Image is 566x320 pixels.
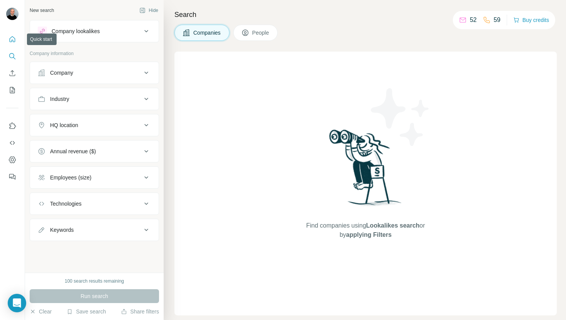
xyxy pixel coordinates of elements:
[6,32,18,46] button: Quick start
[6,83,18,97] button: My lists
[30,194,159,213] button: Technologies
[6,49,18,63] button: Search
[50,174,91,181] div: Employees (size)
[174,9,557,20] h4: Search
[50,69,73,77] div: Company
[304,221,427,240] span: Find companies using or by
[30,50,159,57] p: Company information
[30,64,159,82] button: Company
[30,168,159,187] button: Employees (size)
[121,308,159,315] button: Share filters
[50,200,82,208] div: Technologies
[52,27,100,35] div: Company lookalikes
[366,222,420,229] span: Lookalikes search
[8,294,26,312] div: Open Intercom Messenger
[193,29,221,37] span: Companies
[346,231,392,238] span: applying Filters
[50,147,96,155] div: Annual revenue ($)
[326,127,406,213] img: Surfe Illustration - Woman searching with binoculars
[6,153,18,167] button: Dashboard
[470,15,477,25] p: 52
[30,116,159,134] button: HQ location
[67,308,106,315] button: Save search
[30,308,52,315] button: Clear
[513,15,549,25] button: Buy credits
[65,278,124,285] div: 100 search results remaining
[6,8,18,20] img: Avatar
[6,119,18,133] button: Use Surfe on LinkedIn
[494,15,501,25] p: 59
[30,142,159,161] button: Annual revenue ($)
[30,22,159,40] button: Company lookalikes
[6,66,18,80] button: Enrich CSV
[50,95,69,103] div: Industry
[134,5,164,16] button: Hide
[6,170,18,184] button: Feedback
[50,121,78,129] div: HQ location
[50,226,74,234] div: Keywords
[366,82,435,152] img: Surfe Illustration - Stars
[30,90,159,108] button: Industry
[30,7,54,14] div: New search
[6,136,18,150] button: Use Surfe API
[252,29,270,37] span: People
[30,221,159,239] button: Keywords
